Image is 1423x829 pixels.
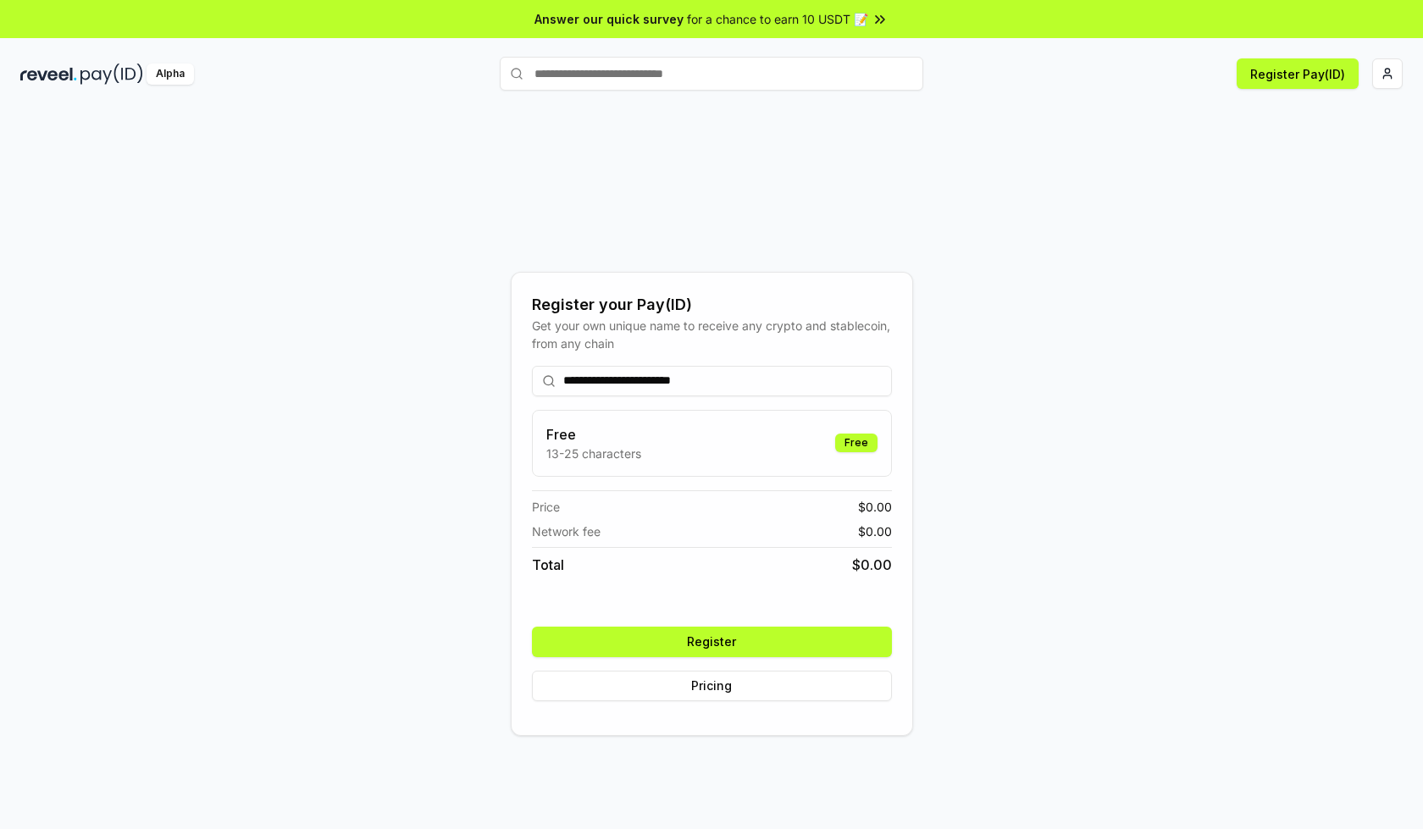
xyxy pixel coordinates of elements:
div: Free [835,434,878,452]
img: pay_id [80,64,143,85]
div: Get your own unique name to receive any crypto and stablecoin, from any chain [532,317,892,352]
div: Register your Pay(ID) [532,293,892,317]
span: Price [532,498,560,516]
span: $ 0.00 [858,498,892,516]
span: $ 0.00 [858,522,892,540]
span: for a chance to earn 10 USDT 📝 [687,10,868,28]
button: Register [532,627,892,657]
h3: Free [546,424,641,445]
img: reveel_dark [20,64,77,85]
button: Register Pay(ID) [1237,58,1359,89]
div: Alpha [147,64,194,85]
span: $ 0.00 [852,555,892,575]
span: Total [532,555,564,575]
p: 13-25 characters [546,445,641,462]
span: Network fee [532,522,601,540]
span: Answer our quick survey [534,10,684,28]
button: Pricing [532,671,892,701]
